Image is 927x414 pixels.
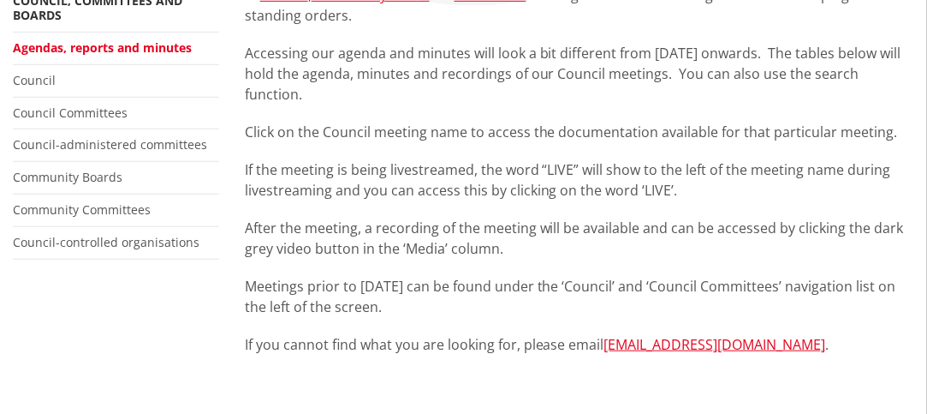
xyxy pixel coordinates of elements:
p: If you cannot find what you are looking for, please email . [245,334,914,355]
p: Click on the Council meeting name to access the documentation available for that particular meeting. [245,122,914,142]
p: After the meeting, a recording of the meeting will be available and can be accessed by clicking t... [245,218,914,259]
p: Meetings prior to [DATE] can be found under the ‘Council’ and ‘Council Committees’ navigation lis... [245,276,914,317]
p: If the meeting is being livestreamed, the word “LIVE” will show to the left of the meeting name d... [245,159,914,201]
a: [EMAIL_ADDRESS][DOMAIN_NAME] [604,335,826,354]
a: Community Committees [13,201,151,218]
span: Accessing our agenda and minutes will look a bit different from [DATE] onwards. The tables below ... [245,44,901,104]
a: Council-controlled organisations [13,234,199,250]
iframe: Messenger Launcher [848,342,910,404]
a: Council [13,72,56,88]
a: Agendas, reports and minutes [13,39,192,56]
a: Council Committees [13,105,128,121]
a: Community Boards [13,169,122,185]
a: Council-administered committees [13,136,207,153]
